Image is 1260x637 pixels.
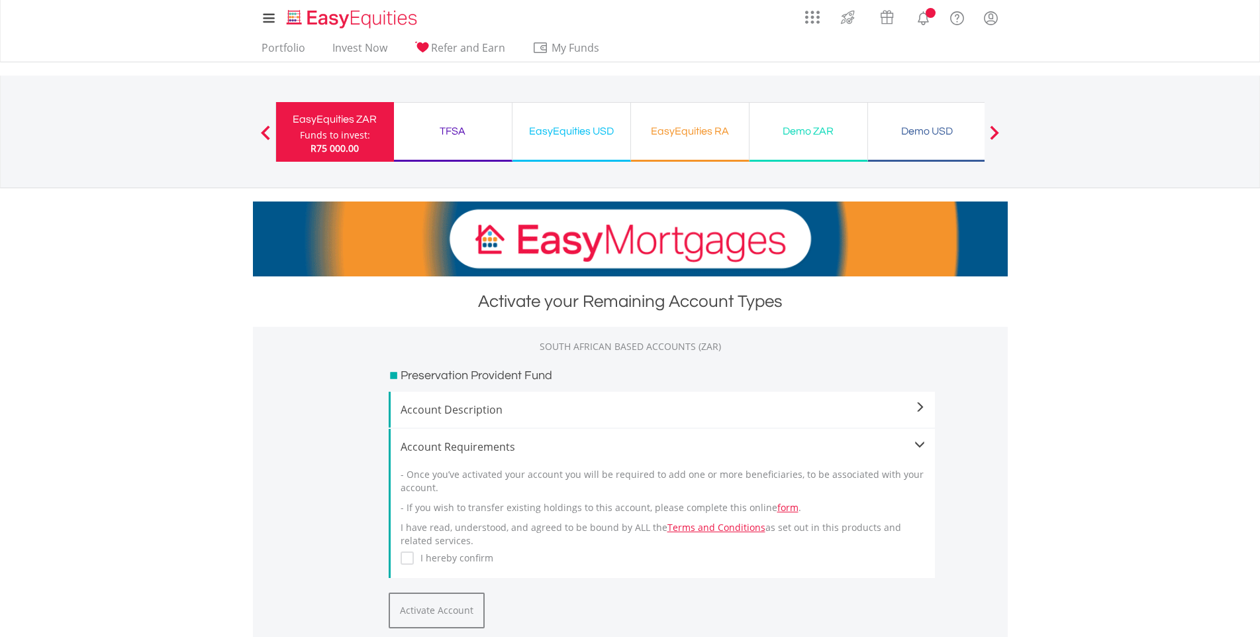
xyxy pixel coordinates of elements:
[867,3,906,28] a: Vouchers
[667,521,765,534] a: Terms and Conditions
[401,455,925,568] div: I have read, understood, and agreed to be bound by ALL the as set out in this products and relate...
[757,122,859,141] div: Demo ZAR
[401,468,925,494] p: - Once you’ve activated your account you will be required to add one or more beneficiaries, to be...
[639,122,741,141] div: EasyEquities RA
[327,41,393,62] a: Invest Now
[401,439,925,455] div: Account Requirements
[532,39,619,56] span: My Funds
[409,41,510,62] a: Refer and Earn
[940,3,974,30] a: FAQ's and Support
[414,551,493,565] label: I hereby confirm
[981,132,1008,145] button: Next
[906,3,940,30] a: Notifications
[837,7,859,28] img: thrive-v2.svg
[876,7,898,28] img: vouchers-v2.svg
[777,501,799,514] a: form
[253,202,1008,276] img: EasyMortage Promotion Banner
[401,501,925,514] p: - If you wish to transfer existing holdings to this account, please complete this online .
[520,122,622,141] div: EasyEquities USD
[253,340,1008,353] div: SOUTH AFRICAN BASED ACCOUNTS (ZAR)
[284,110,386,129] div: EasyEquities ZAR
[805,10,820,25] img: grid-menu-icon.svg
[389,593,485,628] button: Activate Account
[401,402,925,418] span: Account Description
[284,8,422,30] img: EasyEquities_Logo.png
[256,41,311,62] a: Portfolio
[974,3,1008,32] a: My Profile
[281,3,422,30] a: Home page
[402,122,504,141] div: TFSA
[431,40,505,55] span: Refer and Earn
[876,122,978,141] div: Demo USD
[252,132,279,145] button: Previous
[401,367,552,385] h3: Preservation Provident Fund
[253,290,1008,314] div: Activate your Remaining Account Types
[311,142,359,154] span: R75 000.00
[300,129,370,142] div: Funds to invest:
[797,3,828,25] a: AppsGrid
